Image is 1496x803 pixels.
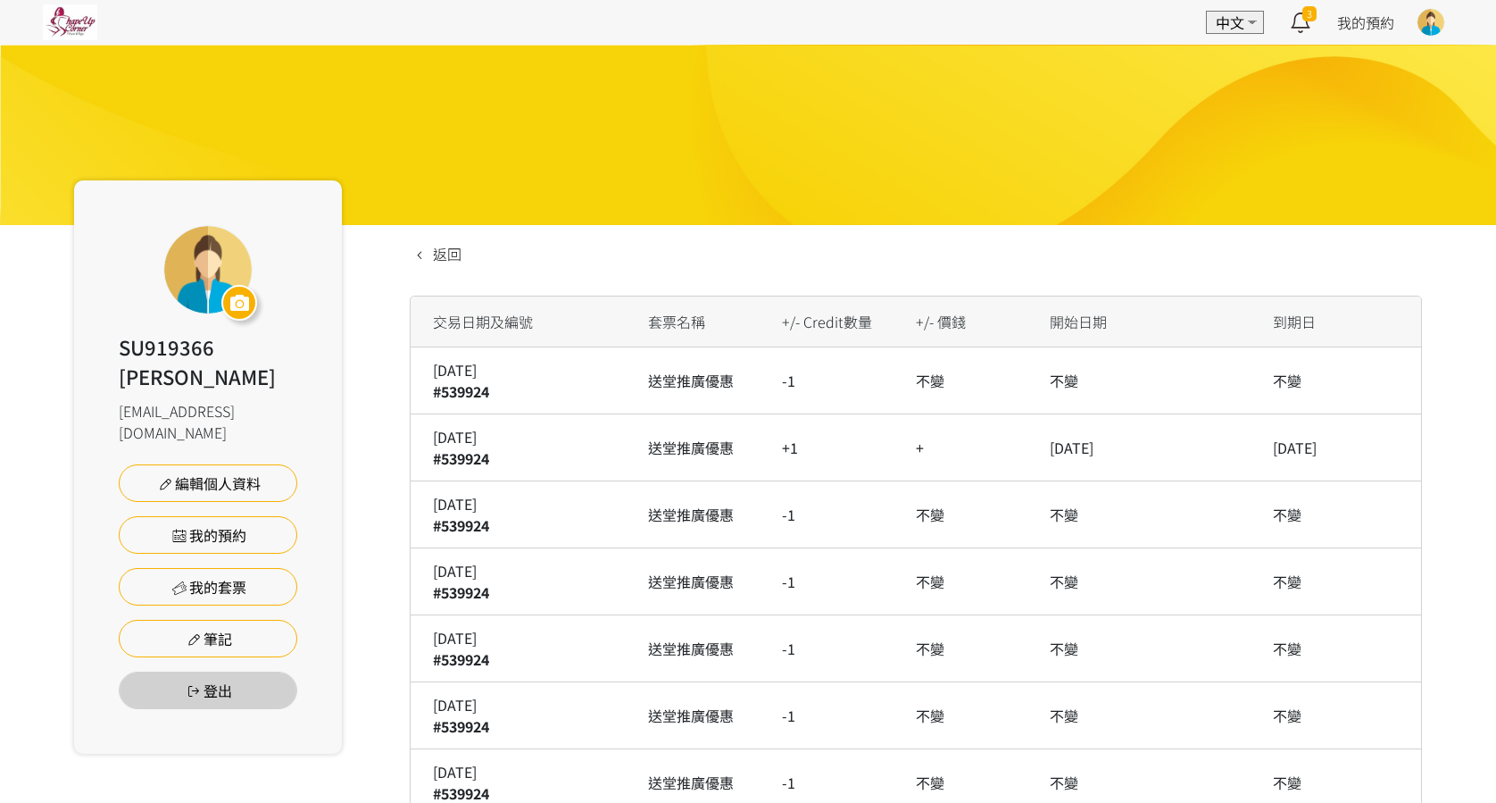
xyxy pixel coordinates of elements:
[634,615,768,682] td: 送堂推廣優惠
[768,548,902,615] td: -1
[119,568,297,606] a: 我的套票
[43,4,97,40] img: pwrjsa6bwyY3YIpa3AKFwK20yMmKifvYlaMXwTp1.jpg
[902,615,1035,682] td: 不變
[768,414,902,481] td: +1
[433,426,619,448] div: [DATE]
[768,615,902,682] td: -1
[411,297,634,347] th: 交易日期及編號
[119,620,297,657] a: 筆記
[119,464,297,502] a: 編輯個人資料
[433,694,619,715] div: [DATE]
[433,648,619,670] div: #539924
[1302,6,1317,21] span: 3
[768,481,902,548] td: -1
[1259,548,1482,615] td: 不變
[433,493,619,514] div: [DATE]
[1035,347,1259,414] td: 不變
[1259,414,1482,481] td: [DATE]
[119,516,297,554] a: 我的預約
[634,414,768,481] td: 送堂推廣優惠
[410,243,461,264] a: 返回
[1337,12,1394,33] a: 我的預約
[433,243,461,264] span: 返回
[902,682,1035,749] td: 不變
[902,297,1035,347] th: +/- 價錢
[433,581,619,603] div: #539924
[902,347,1035,414] td: 不變
[634,347,768,414] td: 送堂推廣優惠
[634,481,768,548] td: 送堂推廣優惠
[634,548,768,615] td: 送堂推廣優惠
[433,761,619,782] div: [DATE]
[433,715,619,737] div: #539924
[634,682,768,749] td: 送堂推廣優惠
[1035,682,1259,749] td: 不變
[433,381,619,402] div: #539924
[902,548,1035,615] td: 不變
[119,400,297,443] div: [EMAIL_ADDRESS][DOMAIN_NAME]
[768,297,902,347] th: +/- Credit數量
[433,627,619,648] div: [DATE]
[1035,481,1259,548] td: 不變
[119,332,297,391] div: SU919366 [PERSON_NAME]
[768,682,902,749] td: -1
[902,414,1035,481] td: +
[768,347,902,414] td: -1
[1259,297,1482,347] th: 到期日
[902,481,1035,548] td: 不變
[1259,347,1482,414] td: 不變
[1035,615,1259,682] td: 不變
[1259,682,1482,749] td: 不變
[433,448,619,469] div: #539924
[433,359,619,381] div: [DATE]
[1035,414,1259,481] td: [DATE]
[1259,481,1482,548] td: 不變
[433,514,619,536] div: #539924
[1035,548,1259,615] td: 不變
[634,297,768,347] th: 套票名稱
[433,560,619,581] div: [DATE]
[1035,297,1259,347] th: 開始日期
[1259,615,1482,682] td: 不變
[119,672,297,709] button: 登出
